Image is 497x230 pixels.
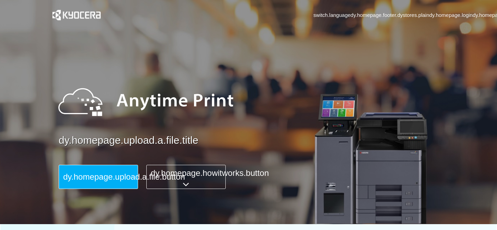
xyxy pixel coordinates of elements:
[146,165,226,189] button: dy.homepage.howitworks.button
[351,11,429,19] a: dy.homepage.footer.dystores.plain
[59,165,138,189] button: dy.homepage.upload.a.file.button
[429,11,473,19] a: dy.homepage.login
[313,11,351,19] a: switch.language
[59,133,456,148] a: dy.homepage.upload.a.file.title
[63,172,185,181] span: dy.homepage.upload.a.file.button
